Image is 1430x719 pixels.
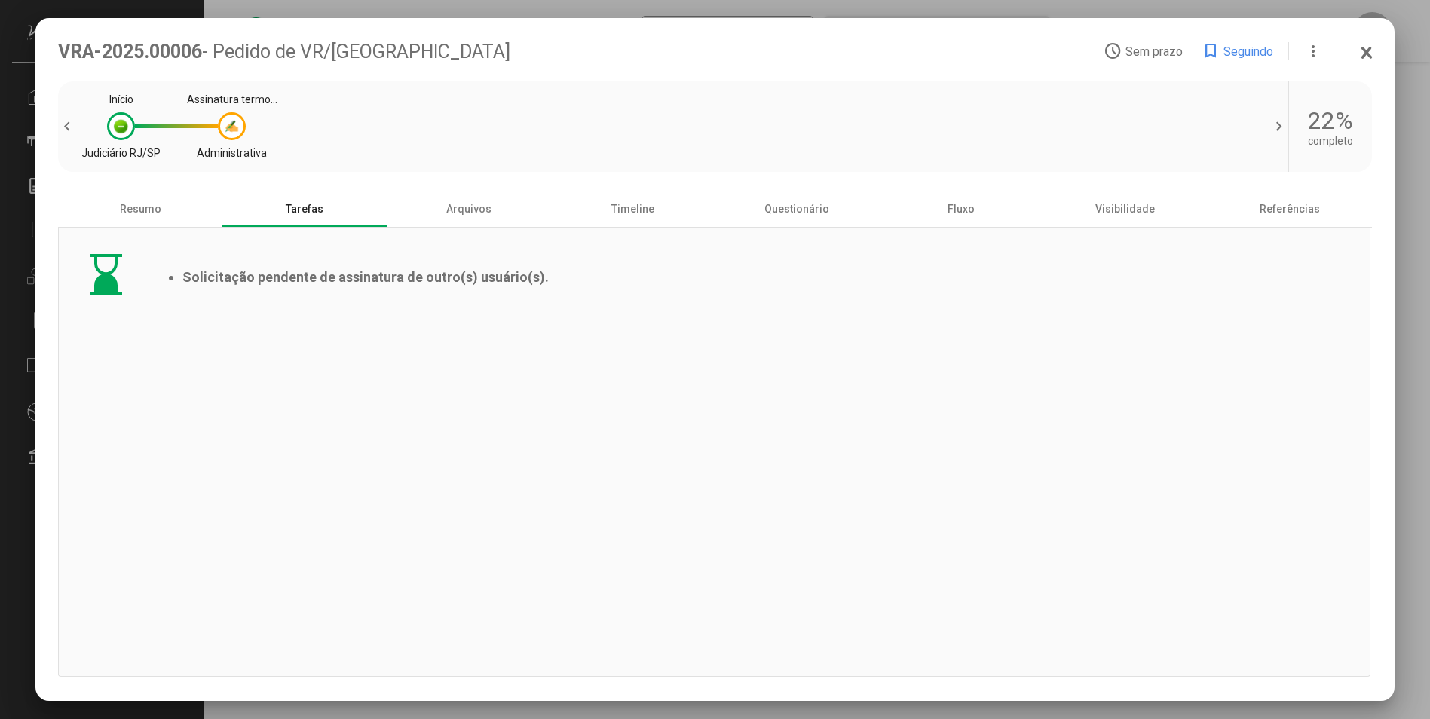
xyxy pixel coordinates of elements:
[1266,118,1288,136] span: chevron_right
[58,41,1103,63] div: VRA-2025.00006
[715,191,879,227] div: Questionário
[81,147,161,159] div: Judiciário RJ/SP
[1125,44,1183,59] span: Sem prazo
[387,191,551,227] div: Arquivos
[81,250,130,298] mat-icon: hourglass_bottom
[1043,191,1208,227] div: Visibilidade
[197,147,267,159] div: Administrativa
[182,269,549,285] li: Solicitação pendente de assinatura de outro(s) usuário(s).
[1308,135,1353,147] div: completo
[1308,106,1353,135] div: 22%
[58,118,81,136] span: chevron_left
[1223,44,1273,59] span: Seguindo
[187,93,277,106] div: Assinatura termo VR-[GEOGRAPHIC_DATA]
[1202,42,1220,60] mat-icon: bookmark
[1104,42,1122,60] mat-icon: access_time
[551,191,715,227] div: Timeline
[202,41,510,63] span: - Pedido de VR/[GEOGRAPHIC_DATA]
[109,93,133,106] div: Início
[1304,42,1322,60] mat-icon: more_vert
[879,191,1043,227] div: Fluxo
[1208,191,1372,227] div: Referências
[58,191,222,227] div: Resumo
[222,191,387,227] div: Tarefas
